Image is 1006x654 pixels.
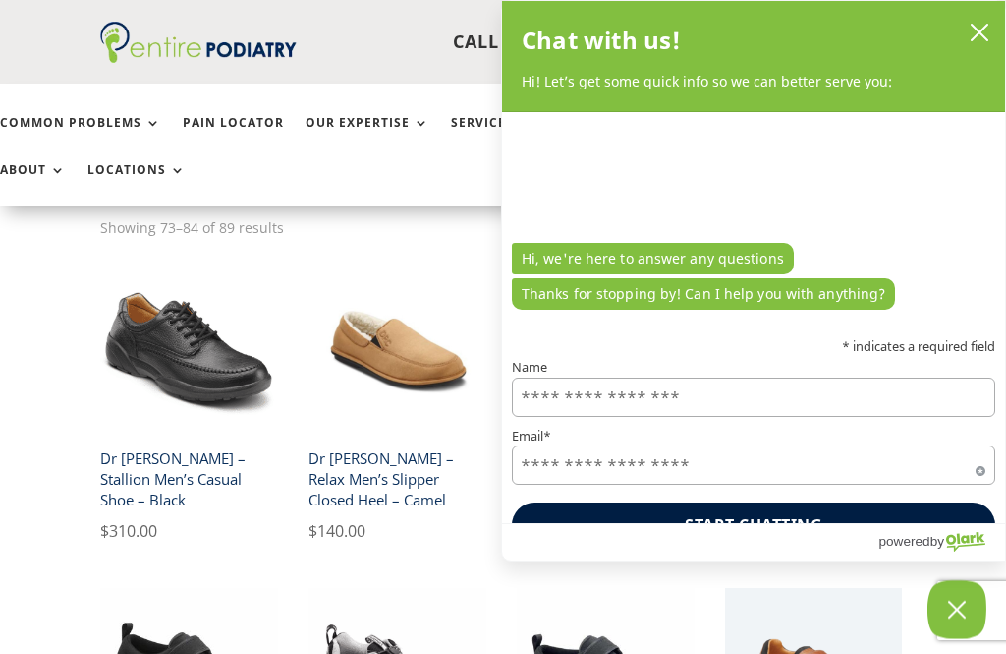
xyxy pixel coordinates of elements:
[927,580,986,639] button: Close Chatbox
[308,255,486,544] a: relax dr comfort camel mens slipperDr [PERSON_NAME] – Relax Men’s Slipper Closed Heel – Camel $14...
[100,215,284,241] p: Showing 73–84 of 89 results
[878,524,1005,561] a: Powered by Olark
[512,243,794,274] p: Hi, we're here to answer any questions
[451,116,533,158] a: Services
[522,72,985,91] p: Hi! Let’s get some quick info so we can better serve you:
[100,520,109,542] span: $
[308,520,317,542] span: $
[964,18,995,47] button: close chatbox
[183,116,284,158] a: Pain Locator
[308,520,365,542] bdi: 140.00
[930,529,944,554] span: by
[502,112,1005,318] div: chat
[512,378,995,417] input: Name
[100,255,278,433] img: Dr Comfort Stallion Mens Casual Shoe Black
[100,47,297,67] a: Entire Podiatry
[100,255,278,544] a: Dr Comfort Stallion Mens Casual Shoe BlackDr [PERSON_NAME] – Stallion Men’s Casual Shoe – Black $...
[306,116,429,158] a: Our Expertise
[512,446,995,485] input: Email
[522,21,682,60] h2: Chat with us!
[512,361,995,374] label: Name
[100,442,278,518] h2: Dr [PERSON_NAME] – Stallion Men’s Casual Shoe – Black
[976,462,985,472] span: Required field
[512,278,895,310] p: Thanks for stopping by! Can I help you with anything?
[878,529,929,554] span: powered
[308,442,486,518] h2: Dr [PERSON_NAME] – Relax Men’s Slipper Closed Heel – Camel
[512,430,995,443] label: Email*
[87,163,186,206] a: Locations
[297,30,743,55] p: CALL US [DATE]!
[512,503,995,548] button: Start chatting
[100,520,157,542] bdi: 310.00
[100,22,297,63] img: logo (1)
[512,340,995,353] p: * indicates a required field
[308,255,486,433] img: relax dr comfort camel mens slipper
